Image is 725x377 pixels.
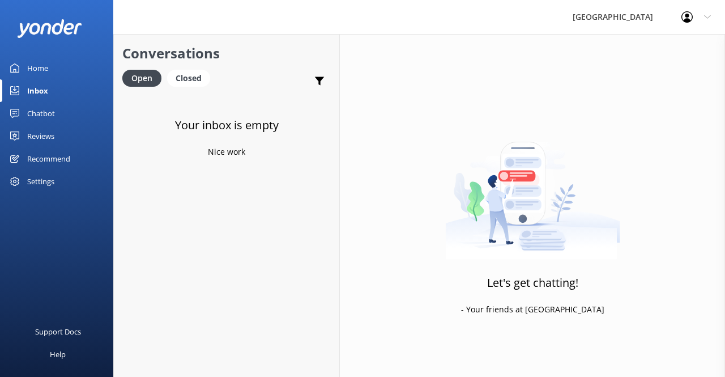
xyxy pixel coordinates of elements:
div: Inbox [27,79,48,102]
h3: Let's get chatting! [487,274,578,292]
img: yonder-white-logo.png [17,19,82,38]
a: Closed [167,71,216,84]
p: Nice work [208,146,245,158]
div: Recommend [27,147,70,170]
h2: Conversations [122,43,331,64]
h3: Your inbox is empty [175,116,279,134]
a: Open [122,71,167,84]
div: Support Docs [35,320,81,343]
p: - Your friends at [GEOGRAPHIC_DATA] [461,303,604,316]
div: Reviews [27,125,54,147]
div: Chatbot [27,102,55,125]
img: artwork of a man stealing a conversation from at giant smartphone [445,118,620,260]
div: Home [27,57,48,79]
div: Help [50,343,66,366]
div: Settings [27,170,54,193]
div: Closed [167,70,210,87]
div: Open [122,70,161,87]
